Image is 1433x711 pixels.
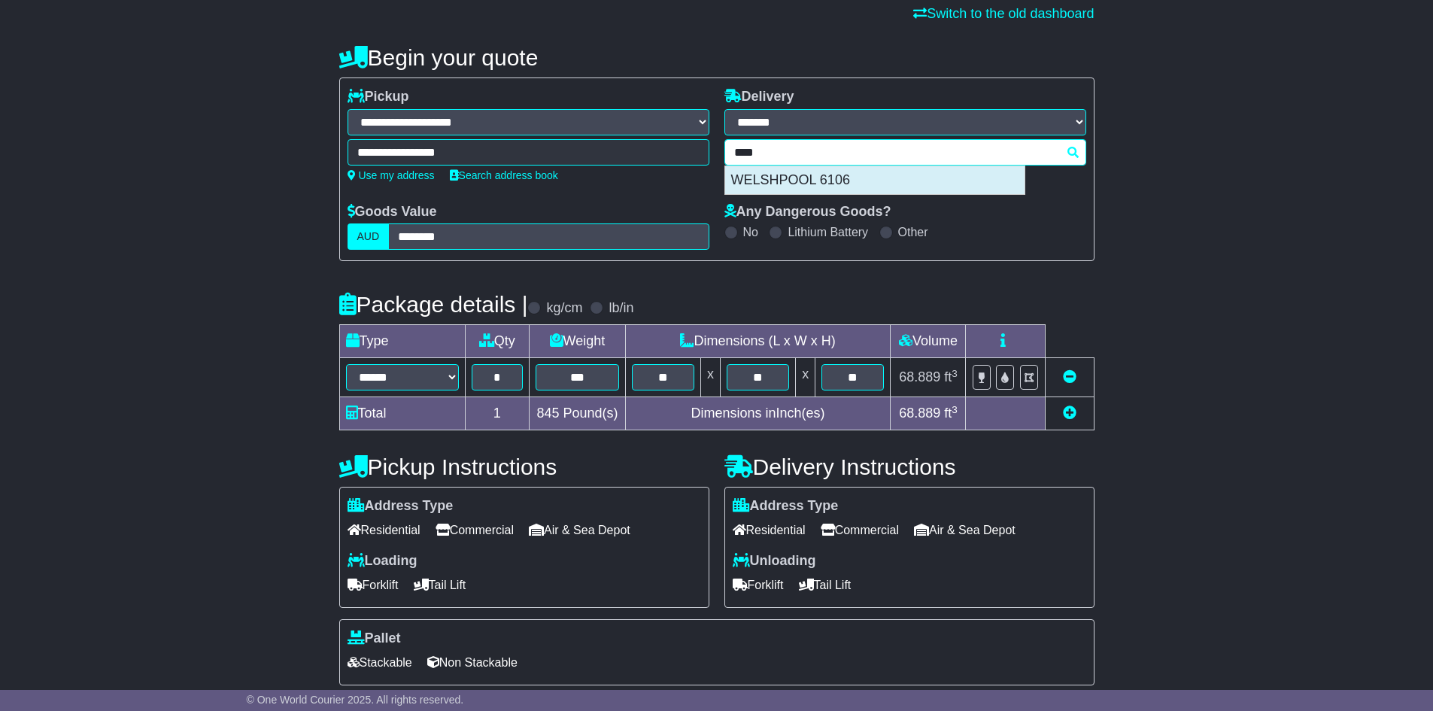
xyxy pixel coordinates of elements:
span: Commercial [821,518,899,542]
label: No [743,225,758,239]
label: Address Type [348,498,454,515]
span: Non Stackable [427,651,518,674]
td: Type [339,325,465,358]
span: Air & Sea Depot [529,518,630,542]
td: Weight [530,325,625,358]
sup: 3 [952,368,958,379]
span: Forklift [733,573,784,597]
typeahead: Please provide city [724,139,1086,166]
a: Use my address [348,169,435,181]
label: Delivery [724,89,794,105]
sup: 3 [952,404,958,415]
label: Pallet [348,630,401,647]
td: x [700,358,720,397]
span: 845 [536,406,559,421]
a: Remove this item [1063,369,1076,384]
a: Switch to the old dashboard [913,6,1094,21]
label: Goods Value [348,204,437,220]
span: Stackable [348,651,412,674]
span: Residential [348,518,420,542]
td: Volume [891,325,966,358]
span: 68.889 [899,369,940,384]
label: Other [898,225,928,239]
td: Dimensions in Inch(es) [625,397,891,430]
label: AUD [348,223,390,250]
td: Pound(s) [530,397,625,430]
span: 68.889 [899,406,940,421]
label: Address Type [733,498,839,515]
label: Any Dangerous Goods? [724,204,891,220]
span: ft [944,406,958,421]
span: Forklift [348,573,399,597]
span: Residential [733,518,806,542]
div: WELSHPOOL 6106 [725,166,1025,195]
td: Total [339,397,465,430]
h4: Package details | [339,292,528,317]
span: Air & Sea Depot [914,518,1016,542]
a: Search address book [450,169,558,181]
span: Tail Lift [414,573,466,597]
label: Pickup [348,89,409,105]
span: ft [944,369,958,384]
td: Dimensions (L x W x H) [625,325,891,358]
label: Loading [348,553,417,570]
h4: Delivery Instructions [724,454,1094,479]
span: © One World Courier 2025. All rights reserved. [247,694,464,706]
label: Lithium Battery [788,225,868,239]
td: Qty [465,325,530,358]
span: Commercial [436,518,514,542]
h4: Begin your quote [339,45,1094,70]
span: Tail Lift [799,573,852,597]
td: x [796,358,815,397]
label: Unloading [733,553,816,570]
label: lb/in [609,300,633,317]
h4: Pickup Instructions [339,454,709,479]
a: Add new item [1063,406,1076,421]
td: 1 [465,397,530,430]
label: kg/cm [546,300,582,317]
